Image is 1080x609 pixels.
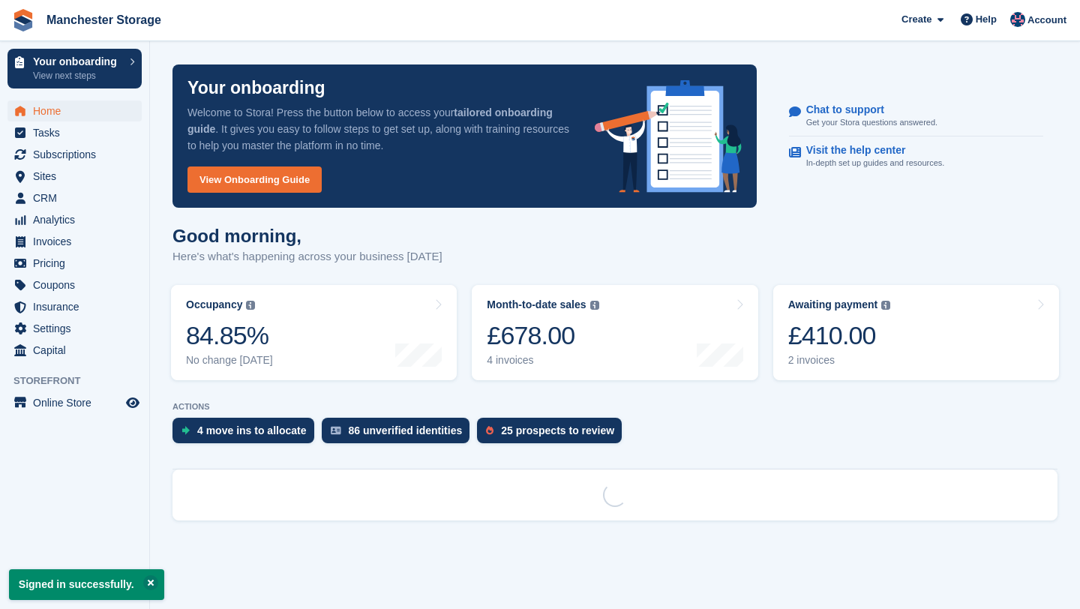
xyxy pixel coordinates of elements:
[806,116,937,129] p: Get your Stora questions answered.
[7,49,142,88] a: Your onboarding View next steps
[9,569,164,600] p: Signed in successfully.
[187,104,571,154] p: Welcome to Stora! Press the button below to access your . It gives you easy to follow steps to ge...
[33,69,122,82] p: View next steps
[172,402,1057,412] p: ACTIONS
[171,285,457,380] a: Occupancy 84.85% No change [DATE]
[590,301,599,310] img: icon-info-grey-7440780725fd019a000dd9b08b2336e03edf1995a4989e88bcd33f0948082b44.svg
[773,285,1059,380] a: Awaiting payment £410.00 2 invoices
[487,354,598,367] div: 4 invoices
[40,7,167,32] a: Manchester Storage
[7,209,142,230] a: menu
[33,56,122,67] p: Your onboarding
[477,418,629,451] a: 25 prospects to review
[789,136,1043,177] a: Visit the help center In-depth set up guides and resources.
[7,392,142,413] a: menu
[486,426,493,435] img: prospect-51fa495bee0391a8d652442698ab0144808aea92771e9ea1ae160a38d050c398.svg
[124,394,142,412] a: Preview store
[7,100,142,121] a: menu
[7,296,142,317] a: menu
[33,318,123,339] span: Settings
[7,340,142,361] a: menu
[33,144,123,165] span: Subscriptions
[33,209,123,230] span: Analytics
[12,9,34,31] img: stora-icon-8386f47178a22dfd0bd8f6a31ec36ba5ce8667c1dd55bd0f319d3a0aa187defe.svg
[186,298,242,311] div: Occupancy
[186,354,273,367] div: No change [DATE]
[33,187,123,208] span: CRM
[33,166,123,187] span: Sites
[197,424,307,436] div: 4 move ins to allocate
[33,122,123,143] span: Tasks
[13,373,149,388] span: Storefront
[501,424,614,436] div: 25 prospects to review
[187,166,322,193] a: View Onboarding Guide
[33,392,123,413] span: Online Store
[472,285,757,380] a: Month-to-date sales £678.00 4 invoices
[789,96,1043,137] a: Chat to support Get your Stora questions answered.
[322,418,478,451] a: 86 unverified identities
[788,354,891,367] div: 2 invoices
[806,157,945,169] p: In-depth set up guides and resources.
[7,274,142,295] a: menu
[246,301,255,310] img: icon-info-grey-7440780725fd019a000dd9b08b2336e03edf1995a4989e88bcd33f0948082b44.svg
[7,231,142,252] a: menu
[7,253,142,274] a: menu
[172,418,322,451] a: 4 move ins to allocate
[33,340,123,361] span: Capital
[7,187,142,208] a: menu
[7,144,142,165] a: menu
[7,166,142,187] a: menu
[7,318,142,339] a: menu
[901,12,931,27] span: Create
[33,274,123,295] span: Coupons
[186,320,273,351] div: 84.85%
[187,79,325,97] p: Your onboarding
[181,426,190,435] img: move_ins_to_allocate_icon-fdf77a2bb77ea45bf5b3d319d69a93e2d87916cf1d5bf7949dd705db3b84f3ca.svg
[487,320,598,351] div: £678.00
[33,100,123,121] span: Home
[595,80,742,193] img: onboarding-info-6c161a55d2c0e0a8cae90662b2fe09162a5109e8cc188191df67fb4f79e88e88.svg
[881,301,890,310] img: icon-info-grey-7440780725fd019a000dd9b08b2336e03edf1995a4989e88bcd33f0948082b44.svg
[1027,13,1066,28] span: Account
[788,320,891,351] div: £410.00
[806,144,933,157] p: Visit the help center
[33,231,123,252] span: Invoices
[806,103,925,116] p: Chat to support
[788,298,878,311] div: Awaiting payment
[33,296,123,317] span: Insurance
[331,426,341,435] img: verify_identity-adf6edd0f0f0b5bbfe63781bf79b02c33cf7c696d77639b501bdc392416b5a36.svg
[487,298,586,311] div: Month-to-date sales
[7,122,142,143] a: menu
[172,248,442,265] p: Here's what's happening across your business [DATE]
[976,12,997,27] span: Help
[349,424,463,436] div: 86 unverified identities
[172,226,442,246] h1: Good morning,
[33,253,123,274] span: Pricing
